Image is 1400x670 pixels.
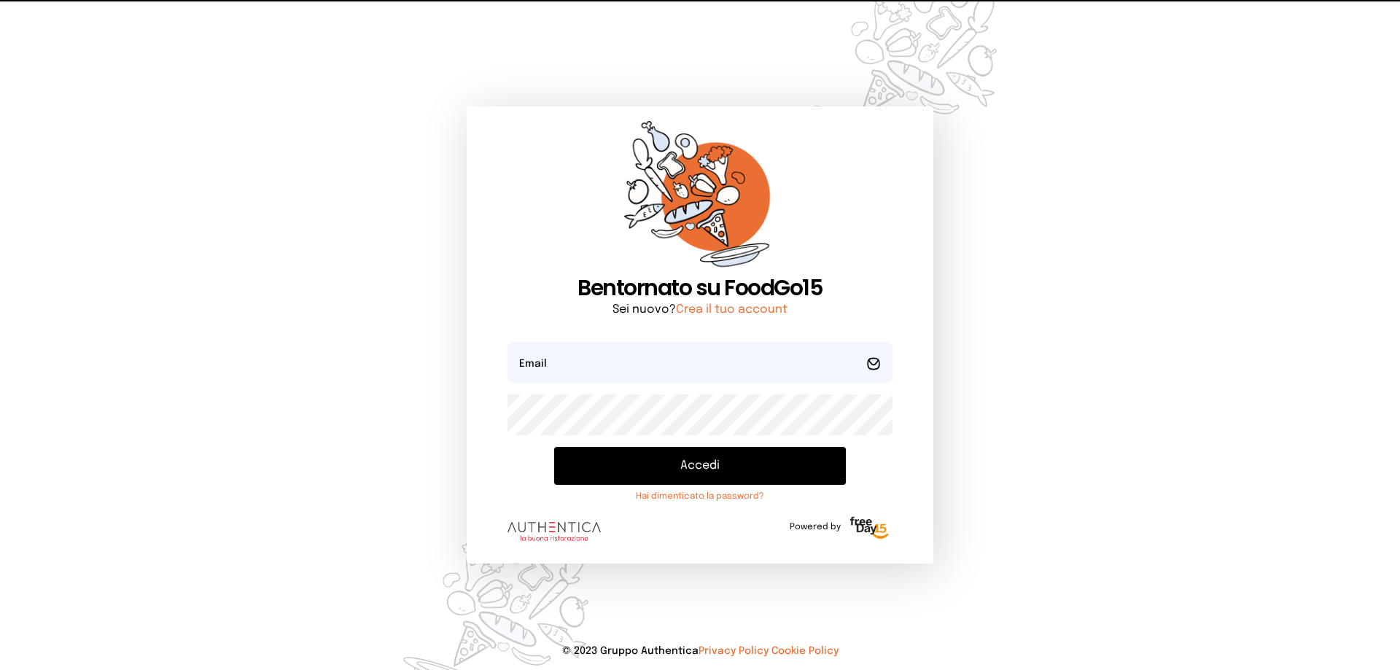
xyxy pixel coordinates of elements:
a: Privacy Policy [699,646,769,656]
a: Cookie Policy [771,646,839,656]
img: sticker-orange.65babaf.png [624,121,776,275]
a: Crea il tuo account [676,303,787,316]
h1: Bentornato su FoodGo15 [507,275,892,301]
p: Sei nuovo? [507,301,892,319]
p: © 2023 Gruppo Authentica [23,644,1377,658]
img: logo-freeday.3e08031.png [847,514,892,543]
button: Accedi [554,447,846,485]
span: Powered by [790,521,841,533]
img: logo.8f33a47.png [507,522,601,541]
a: Hai dimenticato la password? [554,491,846,502]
